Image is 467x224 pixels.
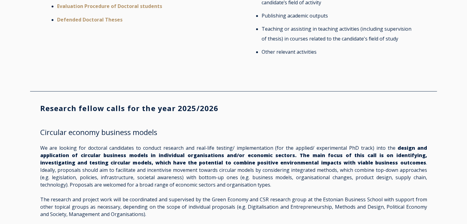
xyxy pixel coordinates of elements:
p: We are looking for doctoral candidates to conduct research and real-life testing/ implementation ... [40,144,427,188]
li: Other relevant activities [262,47,417,57]
strong: design and application of circular business models in individual organisations and/or economic se... [40,145,427,166]
h2: Circular economy business models [40,128,427,137]
h3: Research fellow calls for the year 2025/2026 [40,104,427,113]
li: Teaching or assisting in teaching activities (including supervision of thesis) in courses related... [262,24,417,44]
p: The research and project work will be coordinated and supervised by the Green Economy and CSR res... [40,196,427,218]
a: Defended Doctoral Theses [57,16,123,23]
a: Evaluation Procedure of Doctoral students [57,3,162,10]
li: Publishing academic outputs [262,11,417,21]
